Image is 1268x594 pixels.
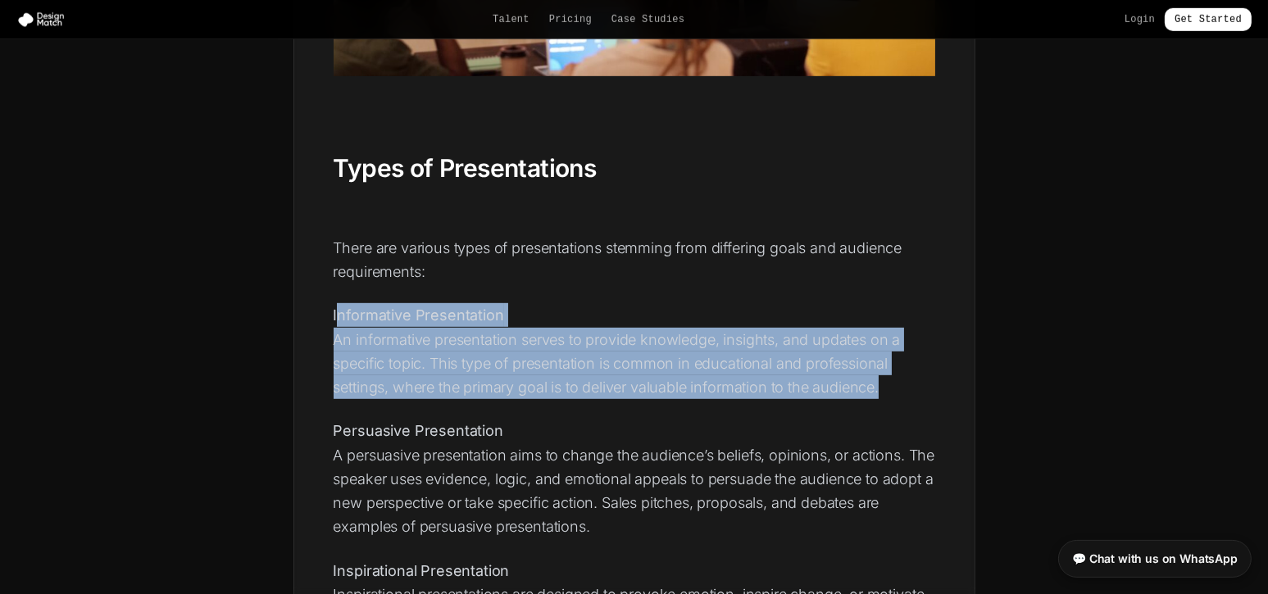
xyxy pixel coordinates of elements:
[1165,8,1252,31] a: Get Started
[493,13,529,26] a: Talent
[16,11,72,28] img: Design Match
[334,306,504,324] strong: Informative Presentation
[334,422,503,439] strong: Persuasive Presentation
[334,419,935,538] p: A persuasive presentation aims to change the audience’s beliefs, opinions, or actions. The speake...
[334,562,510,579] strong: Inspirational Presentation
[334,236,935,284] p: There are various types of presentations stemming from differing goals and audience requirements:
[1125,13,1155,26] a: Login
[549,13,592,26] a: Pricing
[611,13,684,26] a: Case Studies
[334,303,935,399] p: An informative presentation serves to provide knowledge, insights, and updates on a specific topi...
[1058,540,1252,578] a: 💬 Chat with us on WhatsApp
[334,153,935,184] h2: Types of Presentations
